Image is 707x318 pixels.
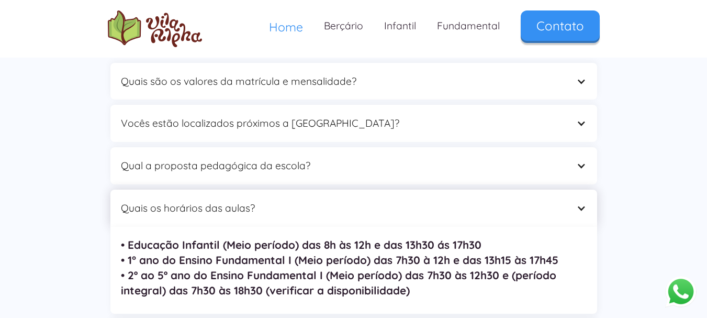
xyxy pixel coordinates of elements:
[427,10,510,41] a: Fundamental
[108,10,202,47] img: logo Escola Vila Alpha
[121,115,566,131] div: Vocês estão localizados próximos a [GEOGRAPHIC_DATA]?
[110,105,597,142] div: Vocês estão localizados próximos a [GEOGRAPHIC_DATA]?
[121,158,566,174] div: Qual a proposta pedagógica da escola?
[259,10,313,43] a: Home
[110,63,597,100] div: Quais são os valores da matrícula e mensalidade?
[269,19,303,35] span: Home
[121,200,566,216] div: Quais os horários das aulas?
[374,10,427,41] a: Infantil
[121,238,558,297] strong: • Educação Infantil (Meio período) das 8h às 12h e das 13h30 ás 17h30 • 1° ano do Ensino Fundamen...
[121,73,566,90] div: Quais são os valores da matrícula e mensalidade?
[665,276,697,308] button: Abrir WhatsApp
[521,10,600,41] a: Contato
[313,10,374,41] a: Berçário
[110,147,597,184] div: Qual a proposta pedagógica da escola?
[110,227,597,314] nav: Quais os horários das aulas?
[108,10,202,47] a: home
[110,190,597,227] div: Quais os horários das aulas?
